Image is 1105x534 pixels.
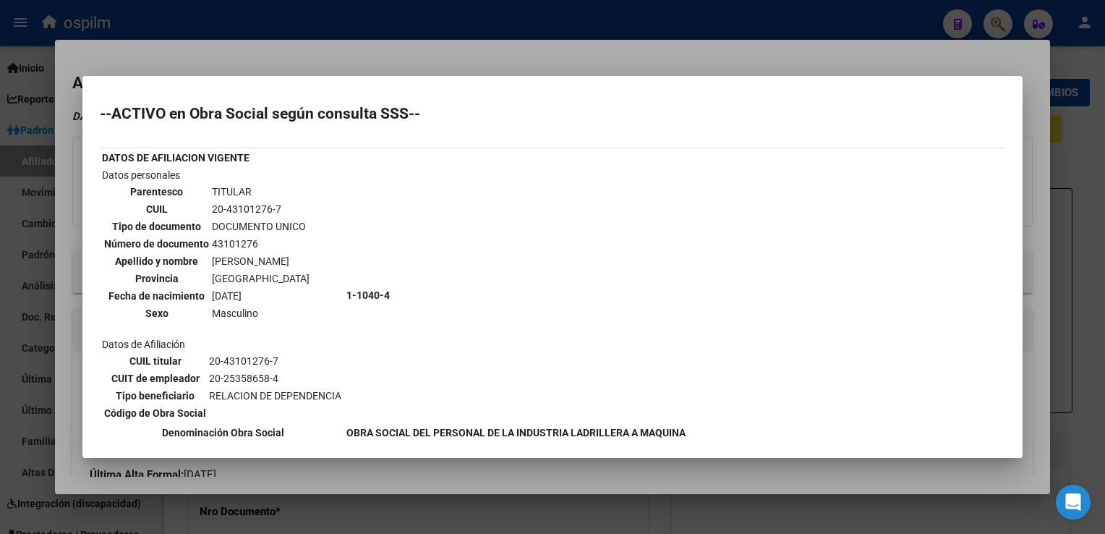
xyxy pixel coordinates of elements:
[1056,485,1091,520] div: Open Intercom Messenger
[211,271,310,287] td: [GEOGRAPHIC_DATA]
[211,253,310,269] td: [PERSON_NAME]
[103,353,207,369] th: CUIL titular
[103,405,207,421] th: Código de Obra Social
[211,236,310,252] td: 43101276
[103,201,210,217] th: CUIL
[208,388,342,404] td: RELACION DE DEPENDENCIA
[103,305,210,321] th: Sexo
[346,289,390,301] b: 1-1040-4
[103,184,210,200] th: Parentesco
[103,253,210,269] th: Apellido y nombre
[211,201,310,217] td: 20-43101276-7
[103,271,210,287] th: Provincia
[103,370,207,386] th: CUIT de empleador
[211,219,310,234] td: DOCUMENTO UNICO
[101,425,344,441] th: Denominación Obra Social
[211,305,310,321] td: Masculino
[103,236,210,252] th: Número de documento
[211,288,310,304] td: [DATE]
[208,370,342,386] td: 20-25358658-4
[100,106,1005,121] h2: --ACTIVO en Obra Social según consulta SSS--
[102,152,249,164] b: DATOS DE AFILIACION VIGENTE
[103,388,207,404] th: Tipo beneficiario
[346,427,686,438] b: OBRA SOCIAL DEL PERSONAL DE LA INDUSTRIA LADRILLERA A MAQUINA
[208,353,342,369] td: 20-43101276-7
[211,184,310,200] td: TITULAR
[103,219,210,234] th: Tipo de documento
[101,167,344,423] td: Datos personales Datos de Afiliación
[103,288,210,304] th: Fecha de nacimiento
